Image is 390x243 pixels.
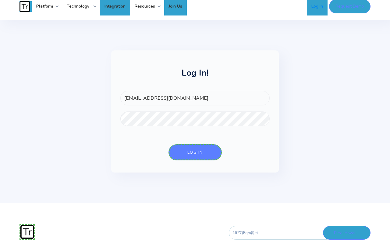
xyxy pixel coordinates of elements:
form: FORM-EMAIL-FOOTER [218,226,370,240]
strong: Resources [135,3,155,9]
h1: Log In! [120,69,270,83]
input: Email [120,91,270,105]
input: Please wait... [323,226,370,240]
strong: Technology [67,3,89,9]
form: FOR-LOGIN [120,91,270,160]
input: Enter email address [229,226,334,240]
img: Traces Logo [20,225,34,239]
div: log in [187,149,203,156]
img: Traces Logo [19,1,30,12]
a: home [19,1,32,12]
strong: Platform [36,3,53,9]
